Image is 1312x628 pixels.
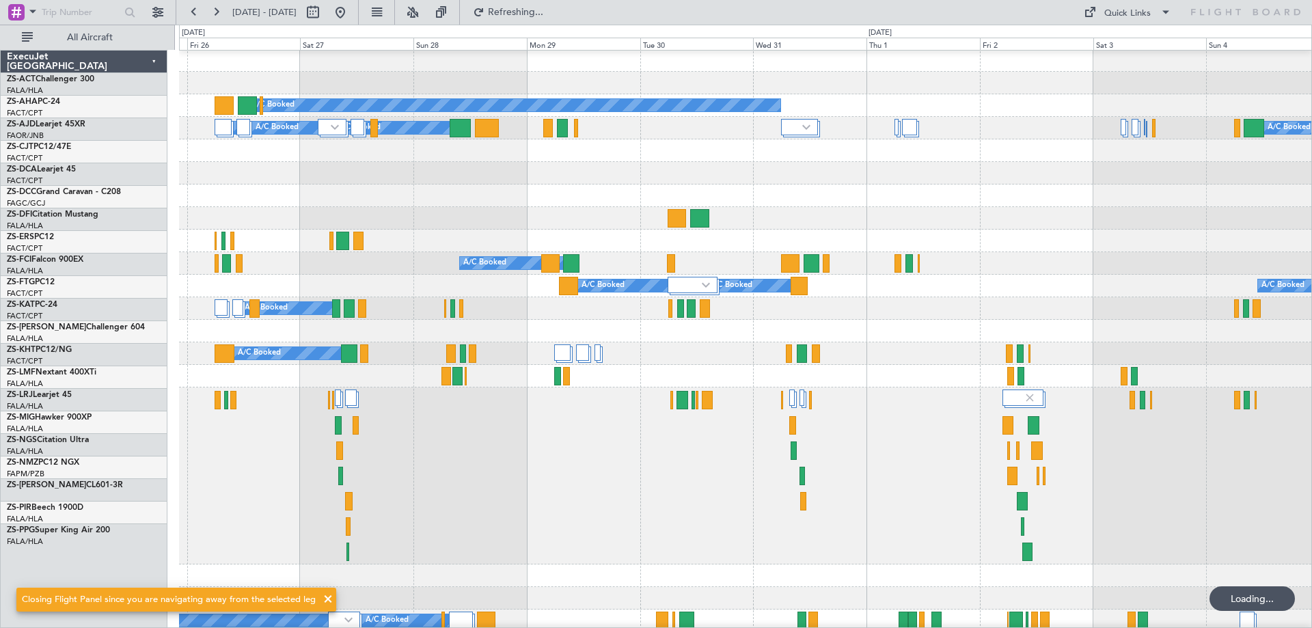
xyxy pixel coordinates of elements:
a: FALA/HLA [7,401,43,411]
div: Sun 28 [413,38,527,50]
a: ZS-AJDLearjet 45XR [7,120,85,128]
div: A/C Booked [238,343,281,364]
span: ZS-KAT [7,301,35,309]
span: ZS-ACT [7,75,36,83]
input: Trip Number [42,2,120,23]
a: ZS-FTGPC12 [7,278,55,286]
button: All Aircraft [15,27,148,49]
a: ZS-NGSCitation Ultra [7,436,89,444]
a: FACT/CPT [7,108,42,118]
div: Loading... [1209,586,1295,611]
a: ZS-KATPC-24 [7,301,57,309]
div: A/C Booked [1268,118,1311,138]
a: ZS-[PERSON_NAME]Challenger 604 [7,323,145,331]
div: Fri 2 [980,38,1093,50]
a: ZS-ERSPC12 [7,233,54,241]
img: arrow-gray.svg [702,282,710,288]
a: FAOR/JNB [7,131,44,141]
span: ZS-MIG [7,413,35,422]
div: A/C Booked [463,253,506,273]
span: ZS-[PERSON_NAME] [7,481,86,489]
a: FALA/HLA [7,221,43,231]
a: FALA/HLA [7,266,43,276]
span: ZS-DFI [7,210,32,219]
span: ZS-[PERSON_NAME] [7,323,86,331]
a: ZS-ACTChallenger 300 [7,75,94,83]
div: A/C Booked [251,95,295,115]
a: FALA/HLA [7,333,43,344]
a: ZS-[PERSON_NAME]CL601-3R [7,481,123,489]
span: ZS-PIR [7,504,31,512]
a: ZS-LRJLearjet 45 [7,391,72,399]
span: ZS-FCI [7,256,31,264]
a: ZS-AHAPC-24 [7,98,60,106]
div: A/C Booked [245,298,288,318]
div: Tue 30 [640,38,754,50]
a: FALA/HLA [7,446,43,456]
a: FACT/CPT [7,288,42,299]
a: FAPM/PZB [7,469,44,479]
span: [DATE] - [DATE] [232,6,297,18]
span: ZS-NMZ [7,459,38,467]
span: ZS-PPG [7,526,35,534]
img: arrow-gray.svg [331,124,339,130]
button: Quick Links [1077,1,1178,23]
a: ZS-FCIFalcon 900EX [7,256,83,264]
div: A/C Booked [582,275,625,296]
span: Refreshing... [487,8,545,17]
a: FALA/HLA [7,424,43,434]
a: FACT/CPT [7,356,42,366]
div: A/C Booked [1261,275,1304,296]
a: FACT/CPT [7,243,42,254]
a: FALA/HLA [7,514,43,524]
a: ZS-DCCGrand Caravan - C208 [7,188,121,196]
div: Mon 29 [527,38,640,50]
span: All Aircraft [36,33,144,42]
span: ZS-FTG [7,278,35,286]
a: ZS-KHTPC12/NG [7,346,72,354]
div: A/C Booked [256,118,299,138]
div: [DATE] [182,27,205,39]
a: ZS-CJTPC12/47E [7,143,71,151]
div: [DATE] [869,27,892,39]
div: Wed 31 [753,38,866,50]
div: Closing Flight Panel since you are navigating away from the selected leg [22,593,316,607]
a: ZS-PPGSuper King Air 200 [7,526,110,534]
button: Refreshing... [467,1,549,23]
a: ZS-PIRBeech 1900D [7,504,83,512]
a: ZS-DFICitation Mustang [7,210,98,219]
span: ZS-AJD [7,120,36,128]
a: FAGC/GCJ [7,198,45,208]
a: FACT/CPT [7,153,42,163]
span: ZS-CJT [7,143,33,151]
span: ZS-KHT [7,346,36,354]
a: ZS-MIGHawker 900XP [7,413,92,422]
div: Sat 3 [1093,38,1207,50]
div: A/C Booked [709,275,752,296]
span: ZS-AHA [7,98,38,106]
span: ZS-ERS [7,233,34,241]
span: ZS-DCC [7,188,36,196]
a: ZS-DCALearjet 45 [7,165,76,174]
a: ZS-LMFNextant 400XTi [7,368,96,377]
div: Fri 26 [187,38,301,50]
img: gray-close.svg [1024,392,1036,404]
span: ZS-LMF [7,368,36,377]
a: ZS-NMZPC12 NGX [7,459,79,467]
a: FALA/HLA [7,85,43,96]
span: ZS-DCA [7,165,37,174]
div: Sat 27 [300,38,413,50]
div: Quick Links [1104,7,1151,21]
div: Thu 1 [866,38,980,50]
span: ZS-NGS [7,436,37,444]
span: ZS-LRJ [7,391,33,399]
a: FACT/CPT [7,311,42,321]
a: FALA/HLA [7,536,43,547]
a: FALA/HLA [7,379,43,389]
a: FACT/CPT [7,176,42,186]
img: arrow-gray.svg [802,124,810,130]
